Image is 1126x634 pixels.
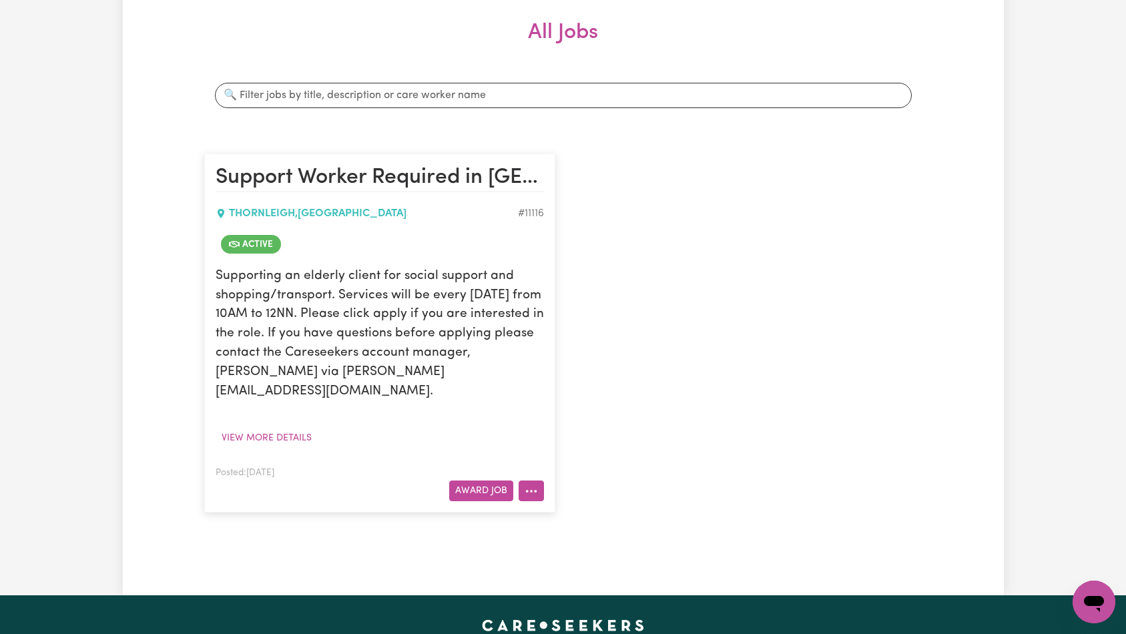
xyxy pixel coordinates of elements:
[216,206,518,222] div: THORNLEIGH , [GEOGRAPHIC_DATA]
[216,468,274,477] span: Posted: [DATE]
[204,20,922,67] h2: All Jobs
[215,83,912,108] input: 🔍 Filter jobs by title, description or care worker name
[216,267,544,402] p: Supporting an elderly client for social support and shopping/transport. Services will be every [D...
[216,165,544,192] h2: Support Worker Required in Thornleigh, NSW
[1073,581,1115,623] iframe: Button to launch messaging window
[221,235,281,254] span: Job is active
[449,481,513,501] button: Award Job
[519,481,544,501] button: More options
[216,428,318,448] button: View more details
[482,619,644,630] a: Careseekers home page
[518,206,544,222] div: Job ID #11116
